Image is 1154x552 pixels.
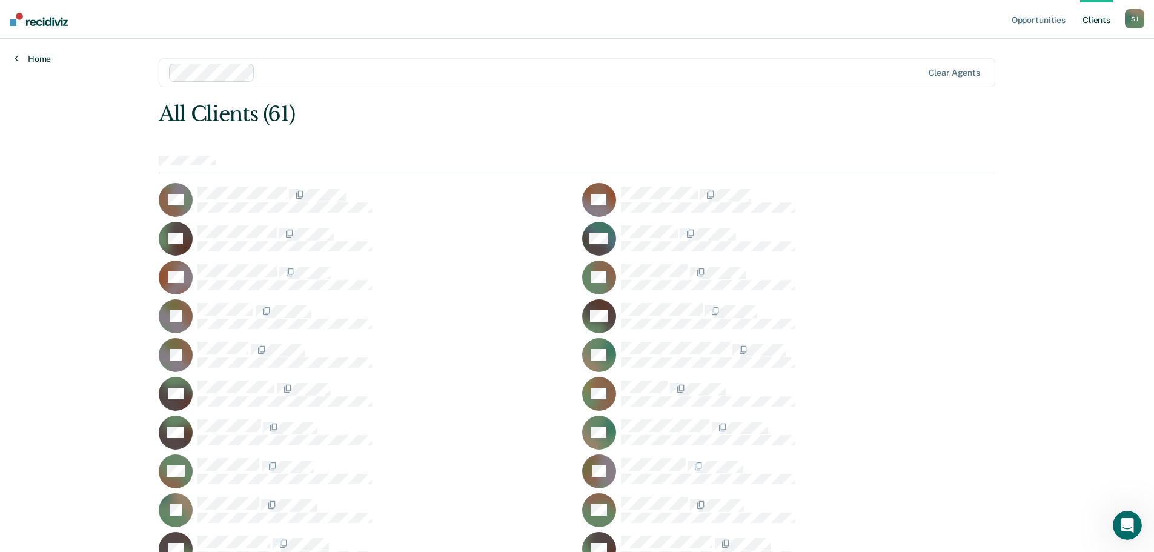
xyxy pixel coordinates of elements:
[10,13,68,26] img: Recidiviz
[159,102,828,127] div: All Clients (61)
[1125,9,1144,28] div: S J
[929,68,980,78] div: Clear agents
[1113,511,1142,540] iframe: Intercom live chat
[1125,9,1144,28] button: SJ
[15,53,51,64] a: Home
